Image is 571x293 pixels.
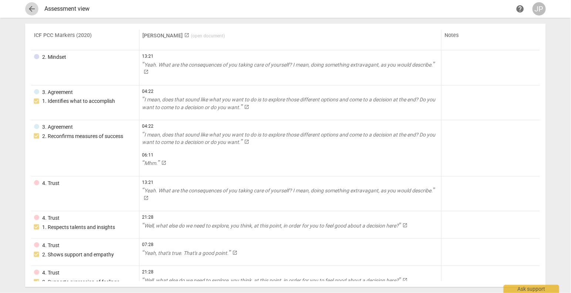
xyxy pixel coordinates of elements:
[42,97,115,105] div: 1. Identifies what to accomplish
[244,139,249,144] span: launch
[42,269,60,277] div: 4. Trust
[504,285,559,293] div: Ask support
[142,96,438,111] a: I mean, does that sound like what you want to do is to explore those different options and come t...
[191,33,225,38] span: ( open document )
[533,2,546,16] button: JP
[142,97,436,110] span: I mean, does that sound like what you want to do is to explore those different options and come t...
[142,53,438,60] span: 13:21
[442,30,540,50] th: Notes
[142,223,401,229] span: Well, what else do we need to explore, you think, at this point, in order for you to feel good ab...
[142,187,438,202] a: Yeah. What are the consequences of you taking care of yourself? I mean, doing something extravaga...
[42,223,115,231] div: 1. Respects talents and insights
[161,160,166,165] span: launch
[142,249,438,257] a: Yeah, that's true. That's a good point.
[142,277,438,284] a: Well, what else do we need to explore, you think, at this point, in order for you to feel good ab...
[142,62,435,68] span: Yeah. What are the consequences of you taking care of yourself? I mean, doing something extravaga...
[142,160,160,166] span: Mhm.
[42,278,119,286] div: 3. Supports expression of feelings
[42,53,66,61] div: 2. Mindset
[142,222,438,230] a: Well, what else do we need to explore, you think, at this point, in order for you to feel good ab...
[42,242,60,249] div: 4. Trust
[516,4,524,13] span: help
[42,179,60,187] div: 4. Trust
[142,179,438,186] span: 13:21
[31,30,139,50] th: ICF PCC Markers (2020)
[142,123,438,129] span: 04:22
[142,61,438,76] a: Yeah. What are the consequences of you taking care of yourself? I mean, doing something extravaga...
[42,88,73,96] div: 3. Agreement
[232,250,237,255] span: launch
[144,69,149,74] span: launch
[142,33,225,39] a: [PERSON_NAME] (open document)
[402,277,408,283] span: launch
[142,152,438,158] span: 06:11
[142,250,231,256] span: Yeah, that's true. That's a good point.
[42,251,114,259] div: 2. Shows support and empathy
[142,159,438,167] a: Mhm.
[27,4,36,13] span: arrow_back
[142,132,436,145] span: I mean, does that sound like what you want to do is to explore those different options and come t...
[142,214,438,220] span: 21:28
[44,6,513,12] div: Assessment view
[142,242,438,248] span: 07:28
[42,123,73,131] div: 3. Agreement
[144,195,149,201] span: launch
[142,269,438,275] span: 21:28
[142,88,438,95] span: 04:22
[142,131,438,146] a: I mean, does that sound like what you want to do is to explore those different options and come t...
[513,2,527,16] a: Help
[42,214,60,222] div: 4. Trust
[142,277,401,283] span: Well, what else do we need to explore, you think, at this point, in order for you to feel good ab...
[244,104,249,110] span: launch
[185,33,190,38] span: launch
[402,223,408,228] span: launch
[142,188,435,193] span: Yeah. What are the consequences of you taking care of yourself? I mean, doing something extravaga...
[42,132,123,140] div: 2. Reconfirms measures of success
